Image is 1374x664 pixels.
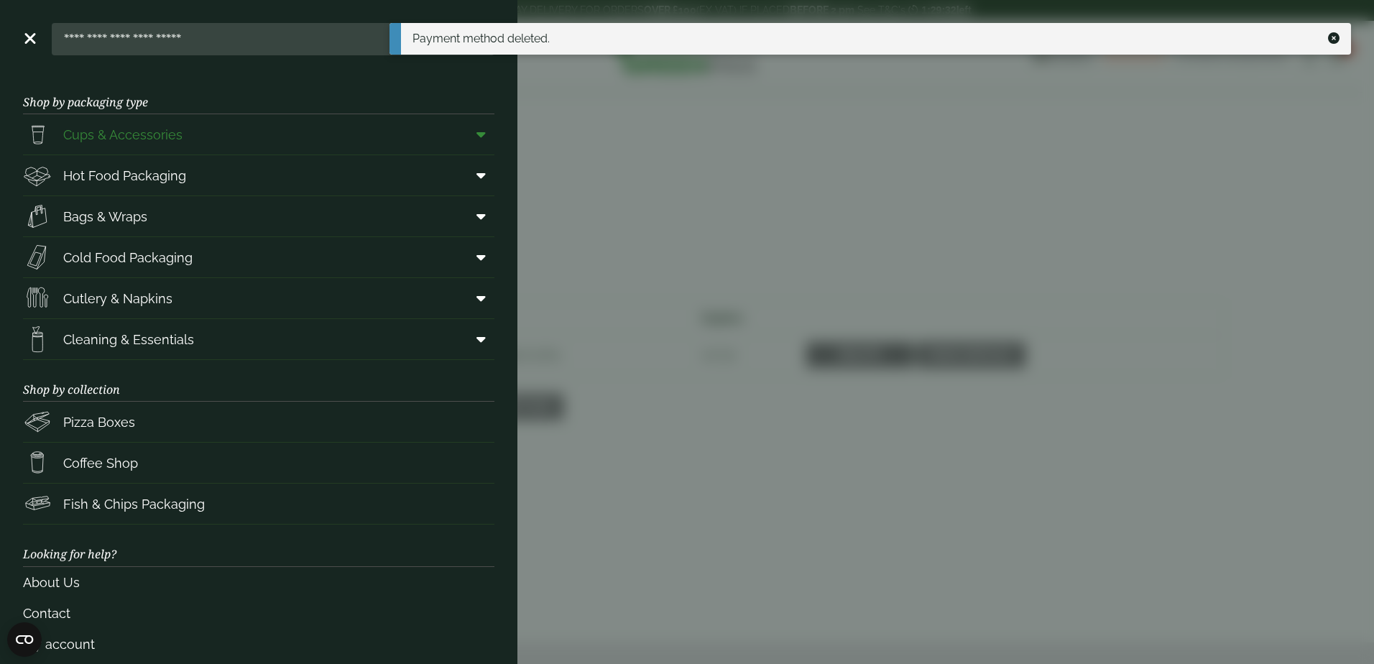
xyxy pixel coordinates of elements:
a: My account [23,629,494,660]
span: Cups & Accessories [63,125,183,144]
span: Cutlery & Napkins [63,289,172,308]
img: Pizza_boxes.svg [23,407,52,436]
button: Open CMP widget [7,622,42,657]
a: Cups & Accessories [23,114,494,155]
img: PintNhalf_cup.svg [23,120,52,149]
h3: Shop by collection [23,360,494,402]
img: Paper_carriers.svg [23,202,52,231]
a: Cleaning & Essentials [23,319,494,359]
a: Hot Food Packaging [23,155,494,195]
img: FishNchip_box.svg [23,489,52,518]
h3: Shop by packaging type [23,73,494,114]
a: Pizza Boxes [23,402,494,442]
a: Cutlery & Napkins [23,278,494,318]
a: About Us [23,567,494,598]
img: Cutlery.svg [23,284,52,313]
img: Deli_box.svg [23,161,52,190]
img: HotDrink_paperCup.svg [23,448,52,477]
span: Bags & Wraps [63,207,147,226]
img: Sandwich_box.svg [23,243,52,272]
a: Coffee Shop [23,443,494,483]
a: Fish & Chips Packaging [23,484,494,524]
h3: Looking for help? [23,525,494,566]
span: Coffee Shop [63,453,138,473]
span: Cold Food Packaging [63,248,193,267]
a: Bags & Wraps [23,196,494,236]
div: Payment method deleted. [389,23,1351,55]
a: Contact [23,598,494,629]
span: Cleaning & Essentials [63,330,194,349]
span: Fish & Chips Packaging [63,494,205,514]
a: Cold Food Packaging [23,237,494,277]
img: open-wipe.svg [23,325,52,354]
span: Hot Food Packaging [63,166,186,185]
span: Pizza Boxes [63,412,135,432]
